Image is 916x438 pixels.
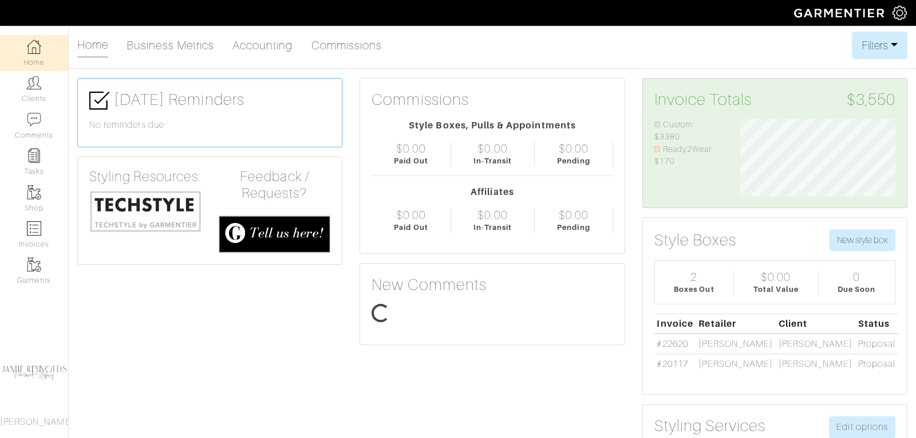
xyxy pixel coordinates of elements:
img: garmentier-logo-header-white-b43fb05a5012e4ada735d5af1a66efaba907eab6374d6393d1fbf88cb4ef424d.png [788,3,893,23]
td: [PERSON_NAME] [696,354,776,373]
div: Affiliates [372,185,613,199]
a: Edit options [829,416,895,438]
div: $0.00 [559,208,589,222]
th: Retailer [696,314,776,334]
div: Boxes Out [674,284,714,295]
img: reminder-icon-8004d30b9f0a5d33ae49ab947aed9ed385cf756f9e5892f1edd6e32f2345188e.png [27,148,41,163]
h3: Style Boxes [654,230,737,250]
div: Pending [557,155,590,166]
div: 2 [690,270,697,284]
div: Paid Out [394,155,428,166]
img: comment-icon-a0a6a9ef722e966f86d9cbdc48e553b5cf19dbc54f86b18d962a5391bc8f6eb6.png [27,112,41,127]
img: orders-icon-0abe47150d42831381b5fb84f609e132dff9fe21cb692f30cb5eec754e2cba89.png [27,221,41,236]
img: dashboard-icon-dbcd8f5a0b271acd01030246c82b418ddd0df26cd7fceb0bd07c9910d44c42f6.png [27,40,41,54]
div: Style Boxes, Pulls & Appointments [372,119,613,132]
h6: No reminders due [89,120,330,131]
img: clients-icon-6bae9207a08558b7cb47a8932f037763ab4055f8c8b6bfacd5dc20c3e0201464.png [27,76,41,90]
button: New style box [830,229,895,251]
a: Business Metrics [127,34,214,57]
h3: Invoice Totals [654,90,895,109]
div: $0.00 [477,142,507,155]
div: $0.00 [559,142,589,155]
div: Due Soon [838,284,875,295]
div: $0.00 [396,142,426,155]
div: 0 [853,270,860,284]
h3: [DATE] Reminders [89,90,330,111]
h4: Feedback / Requests? [219,169,331,202]
td: Proposal [855,354,898,373]
img: garments-icon-b7da505a4dc4fd61783c78ac3ca0ef83fa9d6f193b1c9dc38574b1d14d53ca28.png [27,257,41,272]
div: In-Transit [473,222,512,233]
h3: Styling Services [654,416,766,436]
img: garments-icon-b7da505a4dc4fd61783c78ac3ca0ef83fa9d6f193b1c9dc38574b1d14d53ca28.png [27,185,41,200]
div: $0.00 [477,208,507,222]
div: Pending [557,222,590,233]
th: Invoice [654,314,696,334]
div: Paid Out [394,222,428,233]
th: Status [855,314,898,334]
td: [PERSON_NAME] [776,354,855,373]
h3: New Comments [372,275,613,295]
img: check-box-icon-36a4915ff3ba2bd8f6e4f29bc755bb66becd62c870f447fc0dd1365fcfddab58.png [89,91,109,111]
td: [PERSON_NAME] [776,334,855,354]
img: gear-icon-white-bd11855cb880d31180b6d7d6211b90ccbf57a29d726f0c71d8c61bd08dd39cc2.png [893,6,907,20]
a: Home [77,33,108,58]
div: $0.00 [761,270,791,284]
h3: Commissions [372,90,469,109]
div: Total Value [753,284,799,295]
a: #22620 [657,339,688,349]
th: Client [776,314,855,334]
td: [PERSON_NAME] [696,334,776,354]
button: Filters [852,32,907,59]
a: #20117 [657,359,688,369]
img: techstyle-93310999766a10050dc78ceb7f971a75838126fd19372ce40ba20cdf6a89b94b.png [89,190,202,233]
a: Commissions [311,34,382,57]
div: $0.00 [396,208,426,222]
a: Accounting [232,34,293,57]
li: Custom: $3380 [654,119,723,143]
td: Proposal [855,334,898,354]
li: Ready2Wear: $170 [654,143,723,168]
div: In-Transit [473,155,512,166]
img: feedback_requests-3821251ac2bd56c73c230f3229a5b25d6eb027adea667894f41107c140538ee0.png [219,216,331,253]
h4: Styling Resources: [89,169,202,185]
span: $3,550 [847,90,895,109]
